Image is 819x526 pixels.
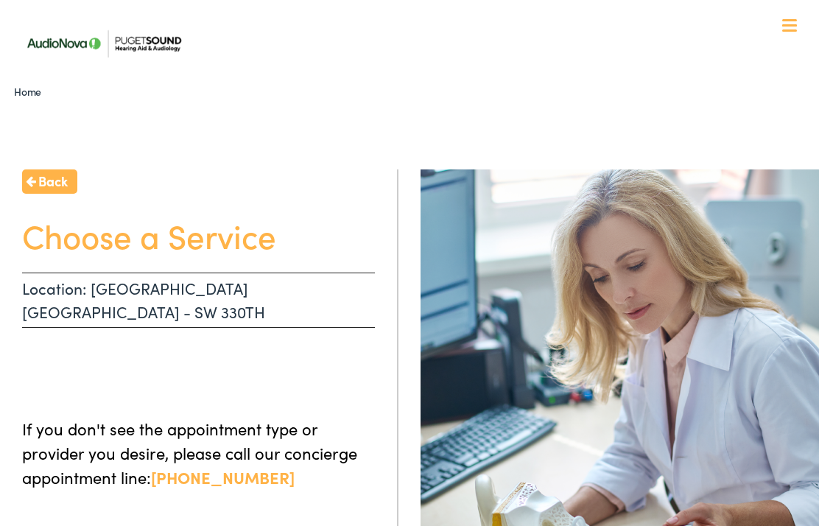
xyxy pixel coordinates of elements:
[22,216,375,255] h1: Choose a Service
[14,84,49,99] a: Home
[22,416,375,489] p: If you don't see the appointment type or provider you desire, please call our concierge appointme...
[27,59,803,105] a: What We Offer
[151,466,295,488] a: [PHONE_NUMBER]
[22,273,375,328] p: Location: [GEOGRAPHIC_DATA] [GEOGRAPHIC_DATA] - SW 330TH
[38,171,68,191] span: Back
[22,169,77,194] a: Back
